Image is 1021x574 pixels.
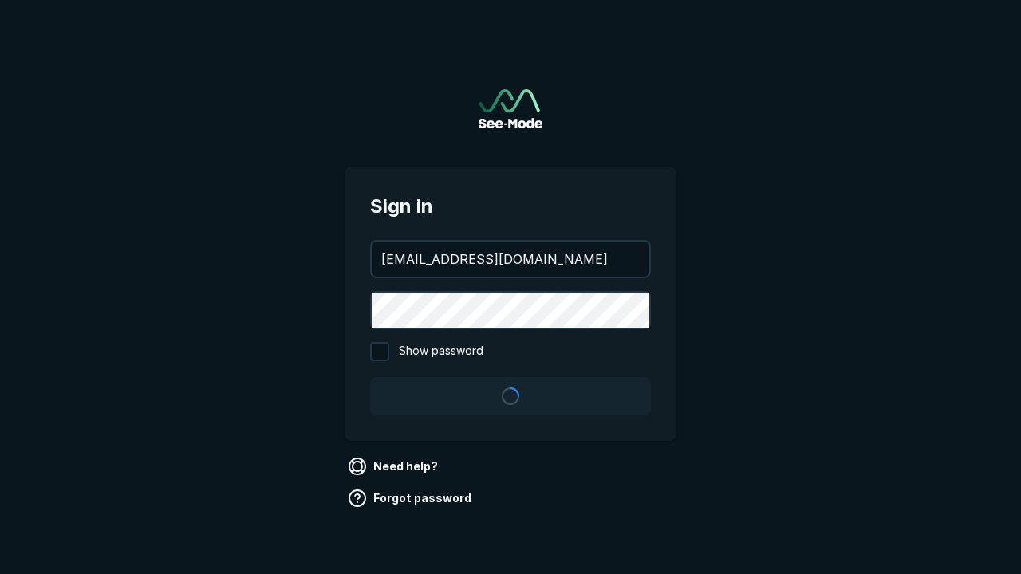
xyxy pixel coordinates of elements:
span: Sign in [370,192,651,221]
img: See-Mode Logo [479,89,542,128]
span: Show password [399,342,483,361]
a: Need help? [345,454,444,479]
input: your@email.com [372,242,649,277]
a: Go to sign in [479,89,542,128]
a: Forgot password [345,486,478,511]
